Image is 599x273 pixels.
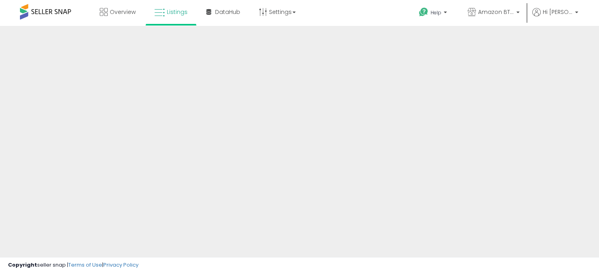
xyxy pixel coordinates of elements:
[167,8,188,16] span: Listings
[215,8,240,16] span: DataHub
[543,8,573,16] span: Hi [PERSON_NAME]
[419,7,429,17] i: Get Help
[431,9,441,16] span: Help
[103,261,138,269] a: Privacy Policy
[8,261,37,269] strong: Copyright
[68,261,102,269] a: Terms of Use
[8,261,138,269] div: seller snap | |
[413,1,455,26] a: Help
[110,8,136,16] span: Overview
[532,8,578,26] a: Hi [PERSON_NAME]
[478,8,514,16] span: Amazon BTG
